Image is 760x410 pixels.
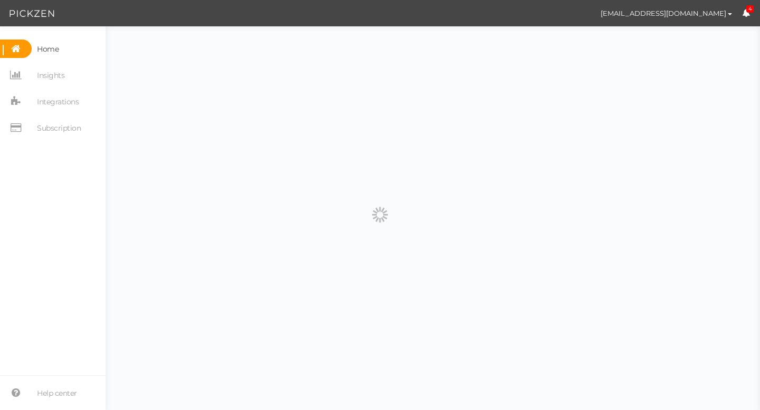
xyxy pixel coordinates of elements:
span: 4 [746,5,754,13]
span: Subscription [37,120,81,136]
img: 96df0c2e2b60bb729825a45cfdffd93a [572,4,591,23]
span: Integrations [37,93,79,110]
span: Home [37,41,59,57]
span: [EMAIL_ADDRESS][DOMAIN_NAME] [601,9,726,17]
span: Help center [37,385,77,402]
button: [EMAIL_ADDRESS][DOMAIN_NAME] [591,4,742,22]
span: Insights [37,67,64,84]
img: Pickzen logo [9,7,54,20]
